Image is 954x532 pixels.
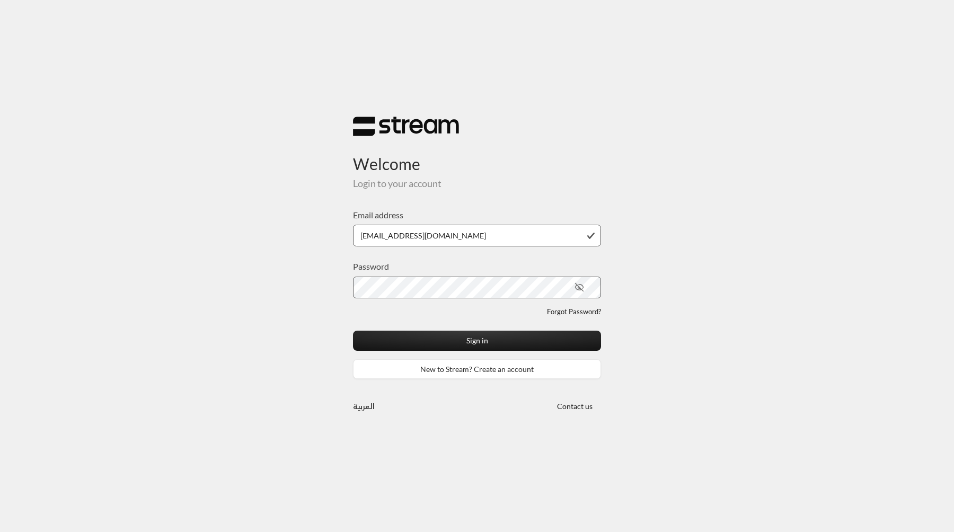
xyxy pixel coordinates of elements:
a: Forgot Password? [547,307,601,317]
a: Contact us [548,402,601,411]
h3: Welcome [353,137,601,173]
button: Contact us [548,396,601,416]
button: toggle password visibility [570,278,588,296]
label: Email address [353,209,403,221]
a: العربية [353,396,375,416]
h5: Login to your account [353,178,601,190]
img: Stream Logo [353,116,459,137]
input: Type your email here [353,225,601,246]
a: New to Stream? Create an account [353,359,601,379]
button: Sign in [353,331,601,350]
label: Password [353,260,389,273]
